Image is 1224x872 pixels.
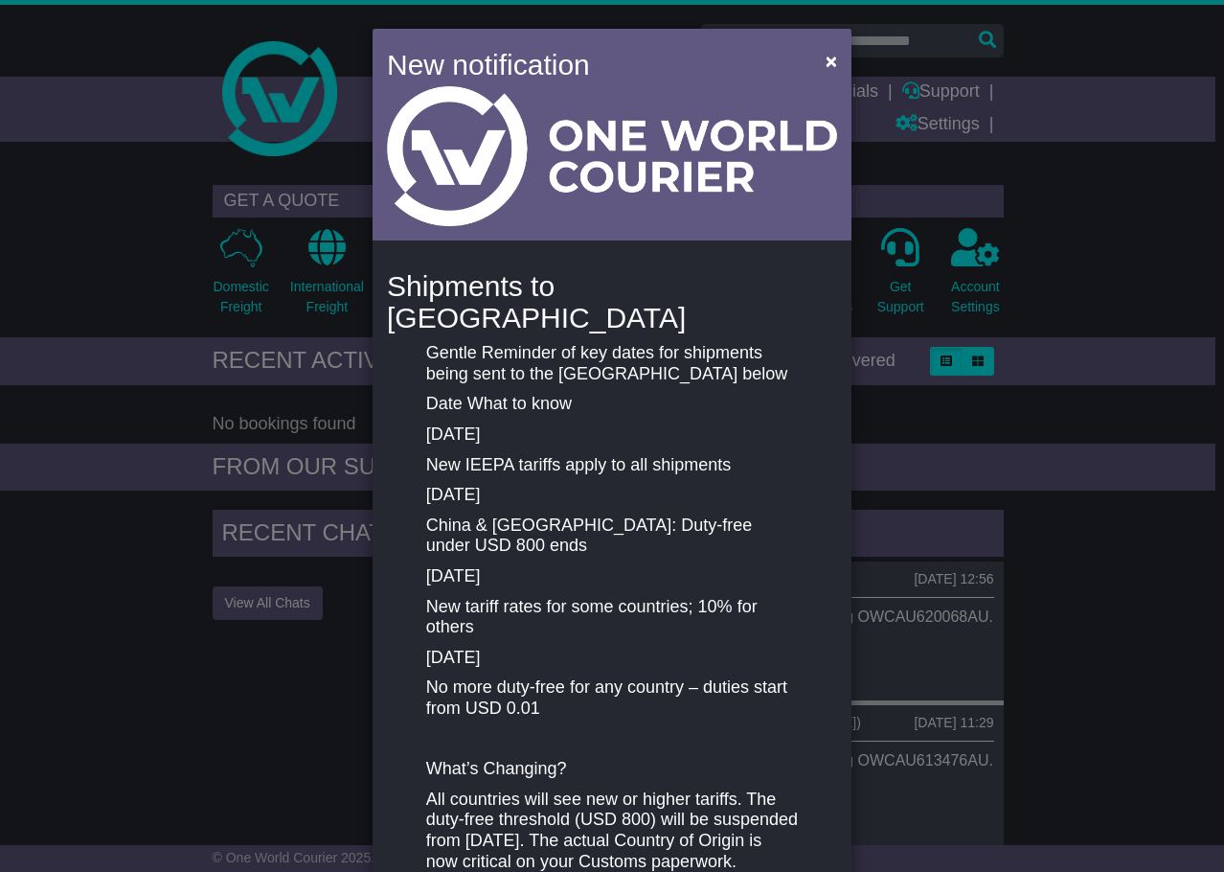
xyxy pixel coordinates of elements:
[426,455,798,476] p: New IEEPA tariffs apply to all shipments
[387,43,798,86] h4: New notification
[426,790,798,872] p: All countries will see new or higher tariffs. The duty-free threshold (USD 800) will be suspended...
[816,41,847,80] button: Close
[426,425,798,446] p: [DATE]
[426,648,798,669] p: [DATE]
[426,597,798,638] p: New tariff rates for some countries; 10% for others
[426,394,798,415] p: Date What to know
[387,86,837,226] img: Light
[826,50,837,72] span: ×
[387,270,837,333] h4: Shipments to [GEOGRAPHIC_DATA]
[426,485,798,506] p: [DATE]
[426,516,798,557] p: China & [GEOGRAPHIC_DATA]: Duty-free under USD 800 ends
[426,677,798,719] p: No more duty-free for any country – duties start from USD 0.01
[426,759,798,780] p: What’s Changing?
[426,343,798,384] p: Gentle Reminder of key dates for shipments being sent to the [GEOGRAPHIC_DATA] below
[426,566,798,587] p: [DATE]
